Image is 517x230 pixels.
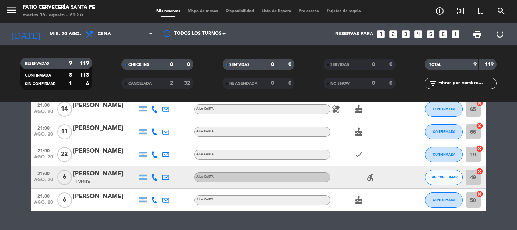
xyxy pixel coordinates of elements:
[476,167,483,175] i: cancel
[429,63,441,67] span: TOTAL
[34,132,53,141] span: ago. 20
[330,63,349,67] span: SERVIDAS
[484,62,495,67] strong: 119
[196,198,214,201] span: A LA CARTA
[25,62,49,66] span: RESERVADAS
[187,62,192,67] strong: 0
[34,200,53,209] span: ago. 20
[73,169,137,179] div: [PERSON_NAME]
[271,62,274,67] strong: 0
[438,29,448,39] i: looks_6
[425,192,463,208] button: CONFIRMADA
[222,9,258,13] span: Disponibilidad
[86,81,90,86] strong: 6
[184,81,192,86] strong: 32
[73,101,137,111] div: [PERSON_NAME]
[57,102,72,117] span: 14
[425,102,463,117] button: CONFIRMADA
[184,9,222,13] span: Mapa de mesas
[98,31,111,37] span: Cena
[433,107,455,111] span: CONFIRMADA
[451,29,461,39] i: add_box
[354,105,363,114] i: cake
[271,81,274,86] strong: 0
[473,30,482,39] span: print
[330,82,350,86] span: NO SHOW
[128,63,149,67] span: CHECK INS
[476,99,483,107] i: cancel
[476,6,485,16] i: turned_in_not
[433,198,455,202] span: CONFIRMADA
[425,170,463,185] button: SIN CONFIRMAR
[57,147,72,162] span: 22
[473,62,477,67] strong: 9
[69,81,72,86] strong: 1
[23,4,95,11] div: Patio Cervecería Santa Fe
[389,62,394,67] strong: 0
[57,170,72,185] span: 6
[128,82,152,86] span: CANCELADA
[388,29,398,39] i: looks_two
[23,11,95,19] div: martes 19. agosto - 21:56
[372,81,375,86] strong: 0
[288,81,293,86] strong: 0
[34,109,53,118] span: ago. 20
[229,63,249,67] span: SENTADAS
[323,9,365,13] span: Tarjetas de regalo
[73,124,137,133] div: [PERSON_NAME]
[34,191,53,200] span: 21:00
[196,153,214,156] span: A LA CARTA
[34,100,53,109] span: 21:00
[495,30,505,39] i: power_settings_new
[426,29,436,39] i: looks_5
[57,124,72,139] span: 11
[354,150,363,159] i: check
[354,196,363,205] i: cake
[25,82,55,86] span: SIN CONFIRMAR
[366,173,375,182] i: accessible_forward
[438,79,496,88] input: Filtrar por nombre...
[476,190,483,198] i: cancel
[476,145,483,152] i: cancel
[476,122,483,130] i: cancel
[34,155,53,163] span: ago. 20
[489,23,511,45] div: LOG OUT
[34,123,53,132] span: 21:00
[196,130,214,133] span: A LA CARTA
[69,61,72,66] strong: 9
[80,72,90,78] strong: 113
[258,9,295,13] span: Lista de Espera
[335,31,373,37] span: Reservas para
[497,6,506,16] i: search
[25,74,51,77] span: CONFIRMADA
[73,146,137,156] div: [PERSON_NAME]
[431,175,458,179] span: SIN CONFIRMAR
[354,127,363,136] i: cake
[6,5,17,16] i: menu
[433,130,455,134] span: CONFIRMADA
[196,107,214,110] span: A LA CARTA
[229,82,257,86] span: RE AGENDADA
[75,179,90,185] span: 1 Visita
[69,72,72,78] strong: 8
[34,146,53,155] span: 21:00
[435,6,444,16] i: add_circle_outline
[70,30,79,39] i: arrow_drop_down
[6,26,46,42] i: [DATE]
[433,152,455,156] span: CONFIRMADA
[376,29,386,39] i: looks_one
[428,79,438,88] i: filter_list
[153,9,184,13] span: Mis reservas
[401,29,411,39] i: looks_3
[170,81,173,86] strong: 2
[80,61,90,66] strong: 119
[425,147,463,162] button: CONFIRMADA
[73,192,137,202] div: [PERSON_NAME]
[372,62,375,67] strong: 0
[295,9,323,13] span: Pre-acceso
[413,29,423,39] i: looks_4
[170,62,173,67] strong: 0
[6,5,17,19] button: menu
[196,175,214,178] span: A LA CARTA
[288,62,293,67] strong: 0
